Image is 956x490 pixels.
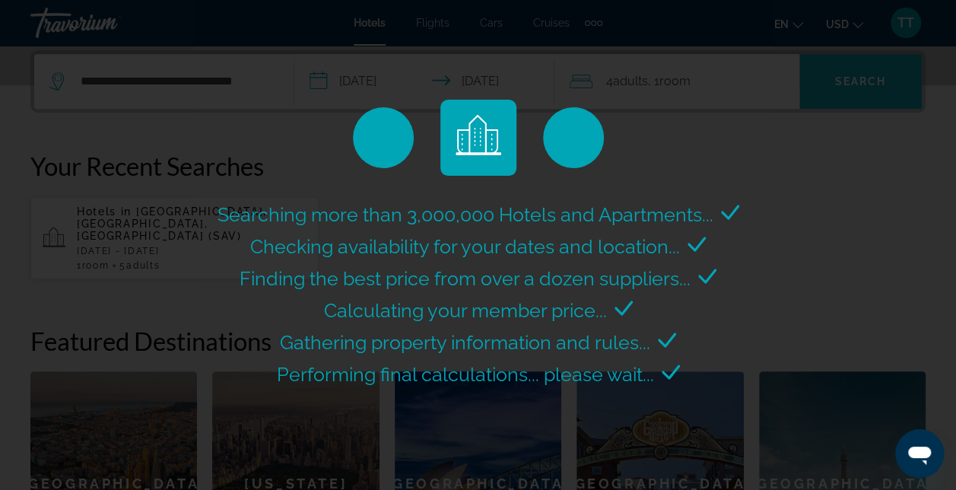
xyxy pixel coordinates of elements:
span: Gathering property information and rules... [280,331,650,354]
iframe: Button to launch messaging window [895,429,944,478]
span: Searching more than 3,000,000 Hotels and Apartments... [218,203,713,226]
span: Performing final calculations... please wait... [277,363,654,386]
span: Finding the best price from over a dozen suppliers... [240,267,691,290]
span: Checking availability for your dates and location... [250,235,680,258]
span: Calculating your member price... [324,299,607,322]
